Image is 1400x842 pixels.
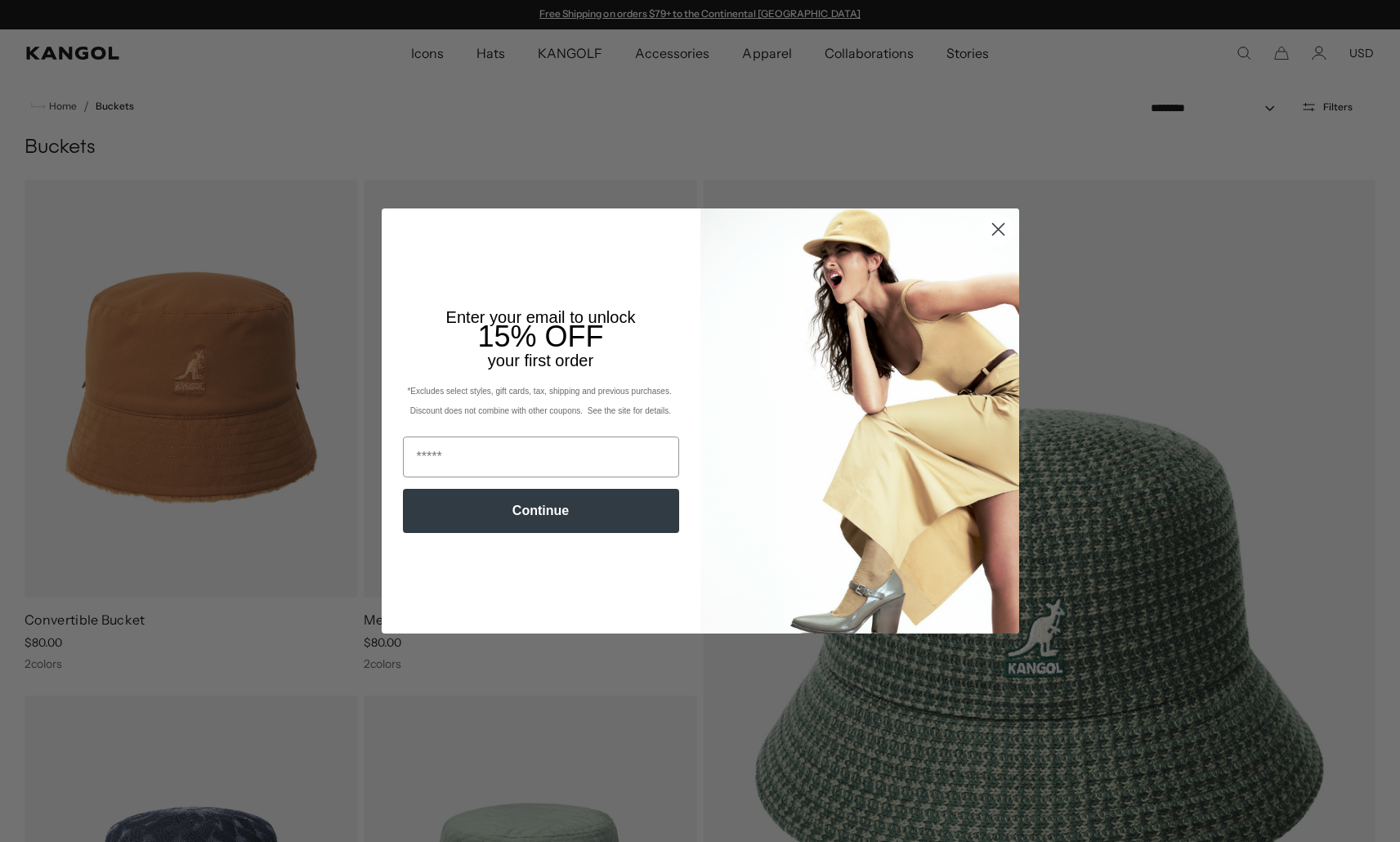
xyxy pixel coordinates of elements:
span: *Excludes select styles, gift cards, tax, shipping and previous purchases. Discount does not comb... [407,387,673,415]
button: Continue [403,489,679,533]
span: 15% OFF [477,320,603,353]
span: Enter your email to unlock [446,308,636,326]
span: your first order [488,352,593,369]
input: Email [403,437,679,477]
button: Close dialog [984,215,1013,244]
img: 93be19ad-e773-4382-80b9-c9d740c9197f.jpeg [700,208,1019,634]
